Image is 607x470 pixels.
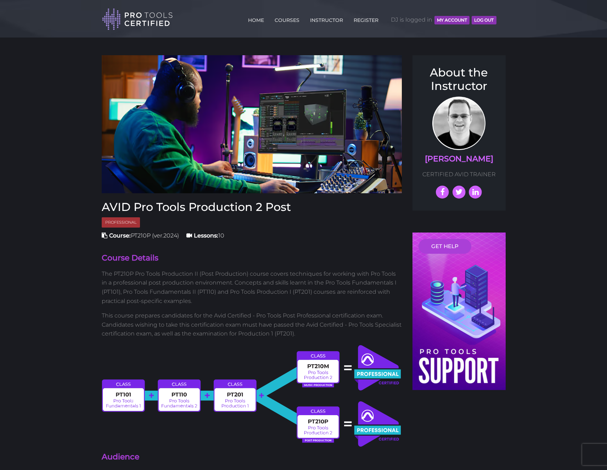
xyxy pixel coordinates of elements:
a: COURSES [273,13,301,24]
button: MY ACCOUNT [434,16,470,24]
span: 10 [186,232,224,239]
img: AVID Pro Tools User in front of computer [102,55,402,193]
span: PT210P (ver.2024) [102,232,179,239]
strong: Course: [109,232,131,239]
p: CERTIFIED AVID TRAINER [420,170,499,179]
h3: AVID Pro Tools Production 2 Post [102,200,402,214]
a: HOME [246,13,266,24]
a: REGISTER [352,13,380,24]
strong: Lessons: [194,232,218,239]
p: The PT210P Pro Tools Production II (Post Production) course covers techniques for working with Pr... [102,269,402,305]
img: Prof. Scott [432,97,485,150]
span: DJ is logged in [391,9,496,30]
a: GET HELP [418,239,471,254]
img: avid-certified-professional-path.svg [102,344,402,448]
h3: About the Instructor [420,66,499,93]
button: Log Out [472,16,496,24]
h4: Course Details [102,253,402,264]
p: This course prepares candidates for the Avid Certified - Pro Tools Post Professional certificatio... [102,311,402,338]
h4: Audience [102,452,402,463]
span: Professional [102,217,140,228]
img: Pro Tools Certified Logo [102,8,173,31]
a: INSTRUCTOR [308,13,345,24]
a: [PERSON_NAME] [425,154,493,164]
